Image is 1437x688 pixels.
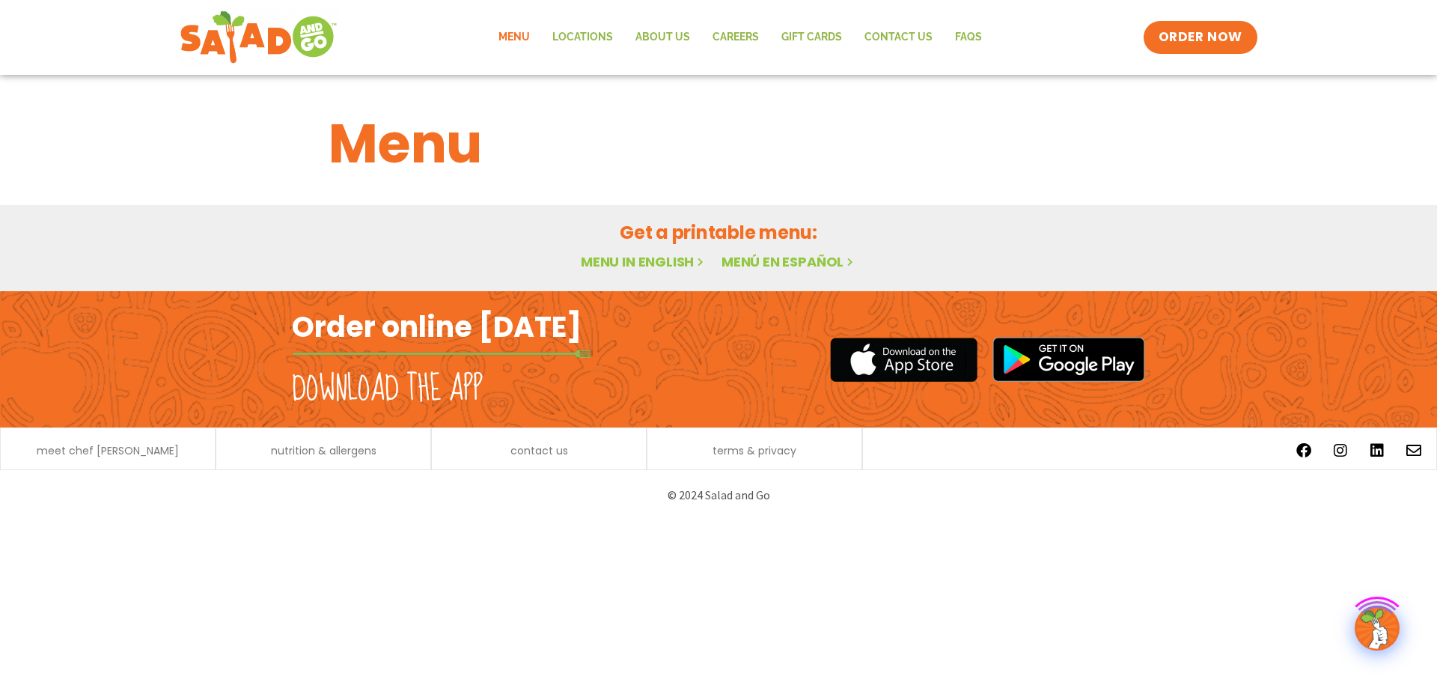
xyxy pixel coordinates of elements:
h1: Menu [329,103,1108,184]
h2: Order online [DATE] [292,308,582,345]
a: Menu [487,20,541,55]
a: GIFT CARDS [770,20,853,55]
a: ORDER NOW [1144,21,1257,54]
img: new-SAG-logo-768×292 [180,7,338,67]
h2: Get a printable menu: [329,219,1108,246]
a: About Us [624,20,701,55]
nav: Menu [487,20,993,55]
a: Contact Us [853,20,944,55]
img: google_play [992,337,1145,382]
a: Locations [541,20,624,55]
a: Menú en español [721,252,856,271]
a: Careers [701,20,770,55]
h2: Download the app [292,368,483,410]
a: FAQs [944,20,993,55]
a: terms & privacy [713,445,796,456]
img: appstore [830,335,977,384]
a: contact us [510,445,568,456]
a: nutrition & allergens [271,445,376,456]
img: fork [292,350,591,358]
p: © 2024 Salad and Go [299,485,1138,505]
a: meet chef [PERSON_NAME] [37,445,179,456]
a: Menu in English [581,252,707,271]
span: ORDER NOW [1159,28,1242,46]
